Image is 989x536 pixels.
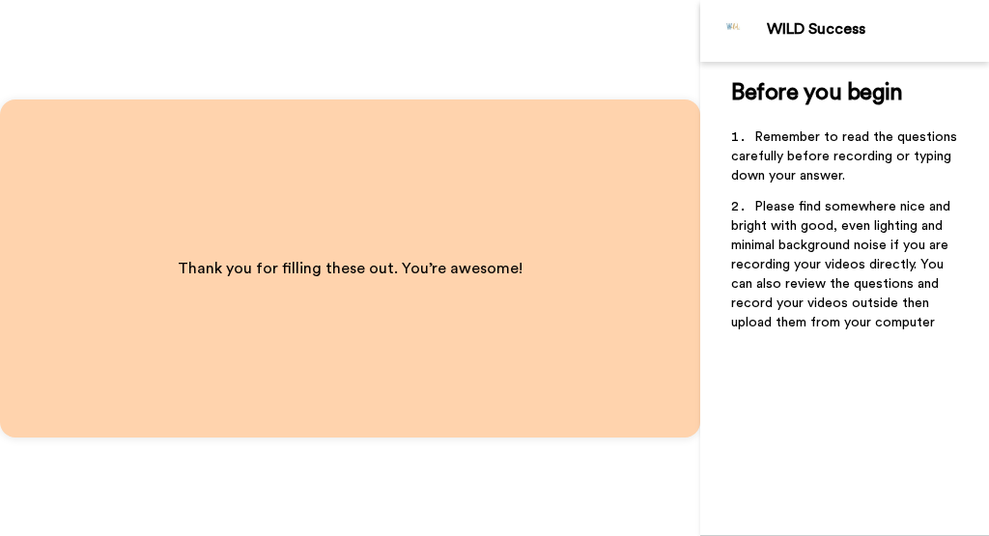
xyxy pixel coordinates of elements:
[767,20,988,39] div: WILD Success
[178,261,523,276] span: Thank you for filling these out. You’re awesome!
[711,8,757,54] img: Profile Image
[731,200,954,329] span: Please find somewhere nice and bright with good, even lighting and minimal background noise if yo...
[731,130,961,183] span: Remember to read the questions carefully before recording or typing down your answer.
[731,81,902,104] span: Before you begin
